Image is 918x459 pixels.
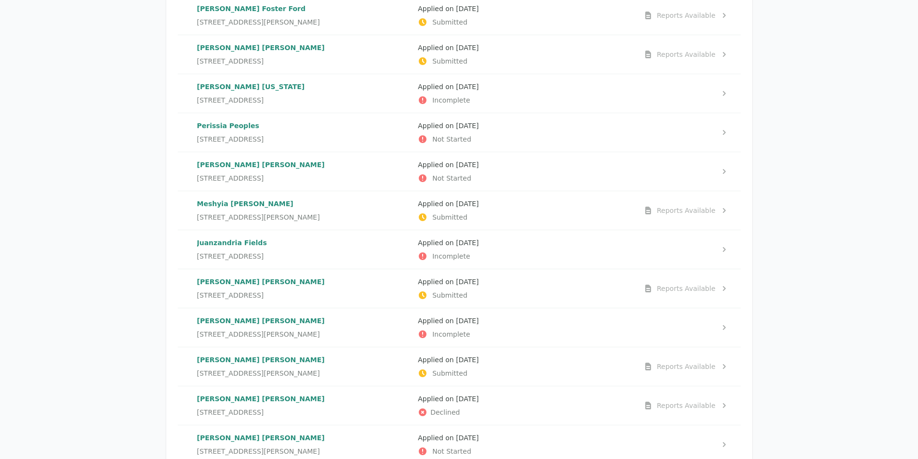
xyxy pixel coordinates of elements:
[197,121,411,131] p: Perissia Peoples
[456,5,479,13] time: [DATE]
[657,284,716,293] div: Reports Available
[418,56,631,66] p: Submitted
[418,121,631,131] p: Applied on
[456,395,479,403] time: [DATE]
[456,122,479,130] time: [DATE]
[418,407,631,417] p: Declined
[418,173,631,183] p: Not Started
[197,43,411,52] p: [PERSON_NAME] [PERSON_NAME]
[178,35,741,74] a: [PERSON_NAME] [PERSON_NAME][STREET_ADDRESS]Applied on [DATE]SubmittedReports Available
[657,401,716,410] div: Reports Available
[197,316,411,326] p: [PERSON_NAME] [PERSON_NAME]
[197,17,320,27] span: [STREET_ADDRESS][PERSON_NAME]
[456,317,479,325] time: [DATE]
[456,200,479,208] time: [DATE]
[418,251,631,261] p: Incomplete
[657,206,716,215] div: Reports Available
[418,394,631,404] p: Applied on
[197,368,320,378] span: [STREET_ADDRESS][PERSON_NAME]
[197,251,264,261] span: [STREET_ADDRESS]
[418,368,631,378] p: Submitted
[418,277,631,287] p: Applied on
[178,113,741,152] a: Perissia Peoples[STREET_ADDRESS]Applied on [DATE]Not Started
[197,433,411,443] p: [PERSON_NAME] [PERSON_NAME]
[197,173,264,183] span: [STREET_ADDRESS]
[178,74,741,113] a: [PERSON_NAME] [US_STATE][STREET_ADDRESS]Applied on [DATE]Incomplete
[197,82,411,92] p: [PERSON_NAME] [US_STATE]
[418,95,631,105] p: Incomplete
[456,161,479,169] time: [DATE]
[178,191,741,230] a: Meshyia [PERSON_NAME][STREET_ADDRESS][PERSON_NAME]Applied on [DATE]SubmittedReports Available
[418,199,631,209] p: Applied on
[418,446,631,456] p: Not Started
[197,355,411,365] p: [PERSON_NAME] [PERSON_NAME]
[418,355,631,365] p: Applied on
[197,238,411,248] p: Juanzandria Fields
[418,134,631,144] p: Not Started
[197,4,411,13] p: [PERSON_NAME] Foster Ford
[197,446,320,456] span: [STREET_ADDRESS][PERSON_NAME]
[178,347,741,386] a: [PERSON_NAME] [PERSON_NAME][STREET_ADDRESS][PERSON_NAME]Applied on [DATE]SubmittedReports Available
[418,316,631,326] p: Applied on
[418,43,631,52] p: Applied on
[657,362,716,371] div: Reports Available
[418,160,631,170] p: Applied on
[456,83,479,91] time: [DATE]
[197,212,320,222] span: [STREET_ADDRESS][PERSON_NAME]
[418,4,631,13] p: Applied on
[197,199,411,209] p: Meshyia [PERSON_NAME]
[456,239,479,247] time: [DATE]
[197,329,320,339] span: [STREET_ADDRESS][PERSON_NAME]
[197,394,411,404] p: [PERSON_NAME] [PERSON_NAME]
[418,238,631,248] p: Applied on
[178,308,741,347] a: [PERSON_NAME] [PERSON_NAME][STREET_ADDRESS][PERSON_NAME]Applied on [DATE]Incomplete
[197,160,411,170] p: [PERSON_NAME] [PERSON_NAME]
[197,277,411,287] p: [PERSON_NAME] [PERSON_NAME]
[197,290,264,300] span: [STREET_ADDRESS]
[178,230,741,269] a: Juanzandria Fields[STREET_ADDRESS]Applied on [DATE]Incomplete
[456,356,479,364] time: [DATE]
[178,269,741,308] a: [PERSON_NAME] [PERSON_NAME][STREET_ADDRESS]Applied on [DATE]SubmittedReports Available
[197,407,264,417] span: [STREET_ADDRESS]
[657,50,716,59] div: Reports Available
[178,152,741,191] a: [PERSON_NAME] [PERSON_NAME][STREET_ADDRESS]Applied on [DATE]Not Started
[178,386,741,425] a: [PERSON_NAME] [PERSON_NAME][STREET_ADDRESS]Applied on [DATE]DeclinedReports Available
[197,56,264,66] span: [STREET_ADDRESS]
[418,82,631,92] p: Applied on
[197,134,264,144] span: [STREET_ADDRESS]
[418,433,631,443] p: Applied on
[456,44,479,52] time: [DATE]
[418,329,631,339] p: Incomplete
[456,434,479,442] time: [DATE]
[418,290,631,300] p: Submitted
[418,17,631,27] p: Submitted
[456,278,479,286] time: [DATE]
[418,212,631,222] p: Submitted
[197,95,264,105] span: [STREET_ADDRESS]
[657,11,716,20] div: Reports Available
